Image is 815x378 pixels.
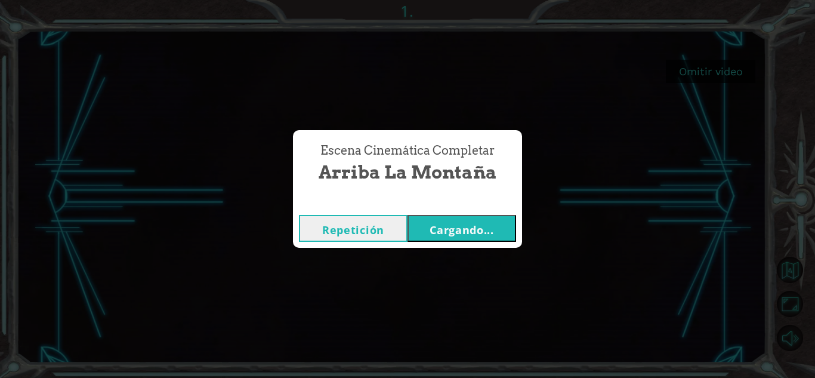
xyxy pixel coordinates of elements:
[299,215,407,242] button: Repetición
[320,143,495,158] font: Escena Cinemática Completar
[430,223,494,237] font: Cargando...
[407,215,516,242] button: Cargando...
[322,223,384,237] font: Repetición
[319,161,497,183] font: Arriba la Montaña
